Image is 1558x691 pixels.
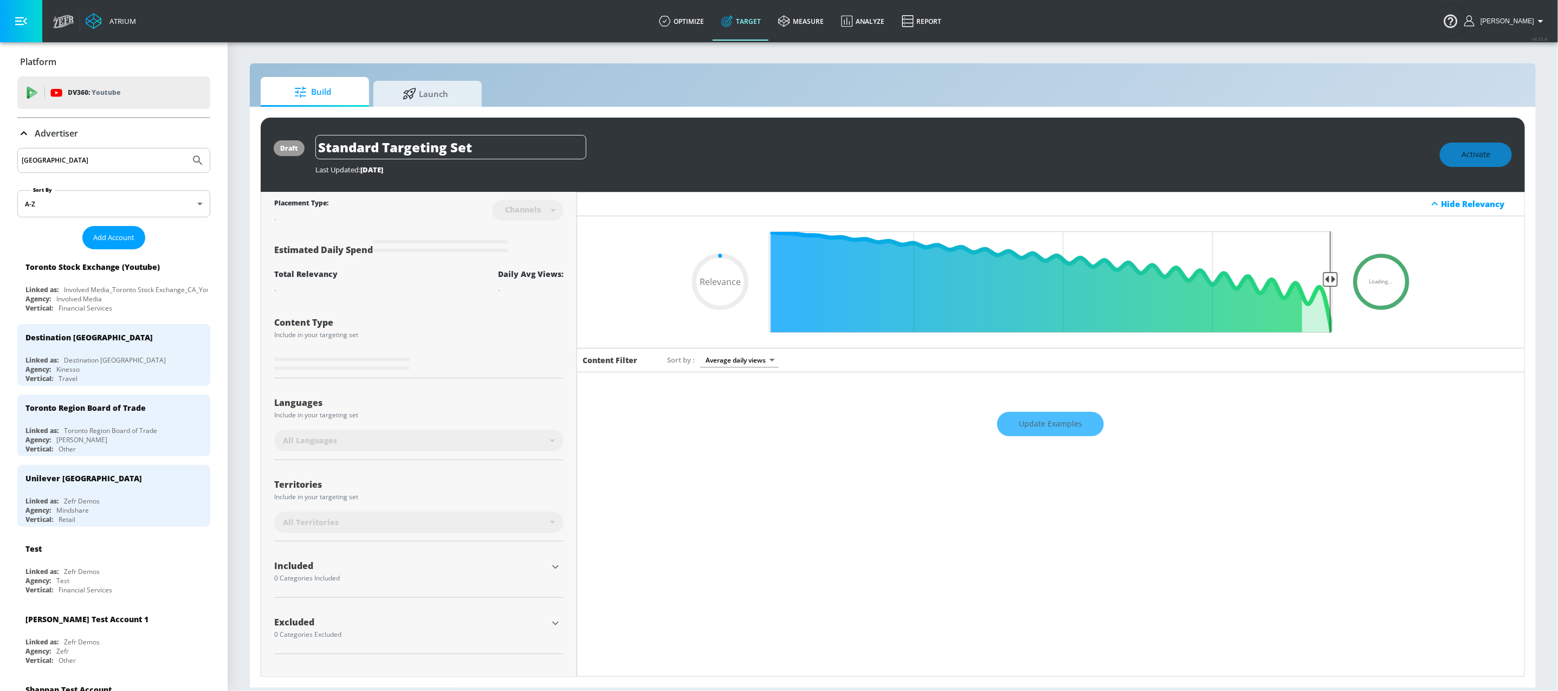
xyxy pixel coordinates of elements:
div: Agency: [25,365,51,374]
div: Destination [GEOGRAPHIC_DATA]Linked as:Destination [GEOGRAPHIC_DATA]Agency:KinessoVertical:Travel [17,324,210,386]
div: Other [59,444,76,454]
div: Mindshare [56,506,89,515]
div: Vertical: [25,444,53,454]
span: [DATE] [360,165,383,175]
span: Launch [384,81,467,107]
div: Zefr Demos [64,496,100,506]
h6: Content Filter [583,355,637,365]
div: Advertiser [17,118,210,148]
div: Test [56,576,69,585]
div: Average daily views [700,353,779,367]
a: Report [893,2,950,41]
div: A-Z [17,190,210,217]
p: Youtube [92,87,120,98]
div: [PERSON_NAME] Test Account 1Linked as:Zefr DemosAgency:ZefrVertical:Other [17,606,210,668]
div: Travel [59,374,77,383]
div: Estimated Daily Spend [274,231,564,256]
div: Atrium [105,16,136,26]
a: Atrium [86,13,136,29]
div: All Languages [274,430,564,451]
div: Channels [500,205,546,214]
div: Agency: [25,435,51,444]
button: [PERSON_NAME] [1464,15,1547,28]
span: Relevance [700,277,741,286]
a: optimize [650,2,713,41]
div: Include in your targeting set [274,332,564,338]
div: TestLinked as:Zefr DemosAgency:TestVertical:Financial Services [17,535,210,597]
div: Linked as: [25,426,59,435]
div: Linked as: [25,567,59,576]
div: DV360: Youtube [17,76,210,109]
div: Toronto Region Board of TradeLinked as:Toronto Region Board of TradeAgency:[PERSON_NAME]Vertical:... [17,395,210,456]
span: All Languages [283,435,337,446]
div: Last Updated: [315,165,1429,175]
div: Test [25,544,42,554]
div: Include in your targeting set [274,412,564,418]
p: Advertiser [35,127,78,139]
div: Financial Services [59,303,112,313]
div: Zefr Demos [64,637,100,647]
div: Territories [274,480,564,489]
a: measure [770,2,832,41]
p: Platform [20,56,56,68]
div: Content Type [274,318,564,327]
div: Vertical: [25,303,53,313]
div: Linked as: [25,285,59,294]
div: Platform [17,47,210,77]
span: Add Account [93,231,134,244]
div: Involved Media_Toronto Stock Exchange_CA_YouTube_GoogleAds [64,285,261,294]
div: Unilever [GEOGRAPHIC_DATA]Linked as:Zefr DemosAgency:MindshareVertical:Retail [17,465,210,527]
div: [PERSON_NAME] [56,435,107,444]
div: Agency: [25,506,51,515]
button: Add Account [82,226,145,249]
a: Analyze [832,2,893,41]
div: Vertical: [25,374,53,383]
div: Vertical: [25,585,53,595]
div: Kinesso [56,365,80,374]
span: Loading... [1369,279,1393,285]
div: Agency: [25,576,51,585]
a: Target [713,2,770,41]
div: [PERSON_NAME] Test Account 1 [25,614,148,624]
div: 0 Categories Included [274,575,547,582]
div: Included [274,561,547,570]
div: All Territories [274,512,564,533]
div: Linked as: [25,637,59,647]
label: Sort By [31,186,54,193]
div: Include in your targeting set [274,494,564,500]
div: Toronto Stock Exchange (Youtube) [25,262,160,272]
button: Open Resource Center [1436,5,1466,36]
div: Involved Media [56,294,102,303]
div: Toronto Region Board of Trade [25,403,146,413]
div: Languages [274,398,564,407]
div: Toronto Stock Exchange (Youtube)Linked as:Involved Media_Toronto Stock Exchange_CA_YouTube_Google... [17,254,210,315]
div: Zefr [56,647,69,656]
div: Financial Services [59,585,112,595]
div: Destination [GEOGRAPHIC_DATA] [64,356,166,365]
div: Other [59,656,76,665]
div: Zefr Demos [64,567,100,576]
div: Agency: [25,647,51,656]
span: Sort by [667,355,695,365]
div: Destination [GEOGRAPHIC_DATA] [25,332,153,343]
div: Hide Relevancy [1441,198,1518,209]
div: Vertical: [25,515,53,524]
span: Build [271,79,354,105]
div: Linked as: [25,356,59,365]
div: Daily Avg Views: [498,269,564,279]
div: Vertical: [25,656,53,665]
div: Retail [59,515,75,524]
div: Placement Type: [274,198,328,210]
input: Search by name [22,153,186,167]
div: Toronto Region Board of Trade [64,426,157,435]
div: Total Relevancy [274,269,338,279]
div: 0 Categories Excluded [274,631,547,638]
button: Submit Search [186,148,210,172]
div: Agency: [25,294,51,303]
